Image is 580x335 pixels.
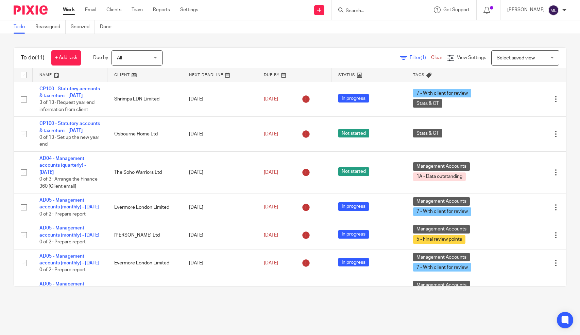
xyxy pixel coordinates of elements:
td: Shrimps LDN Limited [107,82,182,117]
td: [DATE] [182,82,257,117]
a: AD05 - Management accounts (monthly) - [DATE] [39,254,99,265]
a: Clients [106,6,121,13]
td: [DATE] [182,152,257,193]
span: Filter [410,55,431,60]
span: 0 of 2 · Prepare report [39,212,86,217]
td: Evermore London Limited [107,249,182,277]
a: Team [132,6,143,13]
a: Clear [431,55,442,60]
a: CP100 - Statutory accounts & tax return - [DATE] [39,87,100,98]
p: Due by [93,54,108,61]
a: Reports [153,6,170,13]
span: [DATE] [264,170,278,175]
span: Not started [338,167,369,176]
td: Evermore London Limited [107,193,182,221]
td: Osbourne Home Ltd [107,117,182,152]
td: [DATE] [182,117,257,152]
td: [DATE] [182,277,257,305]
span: In progress [338,286,369,294]
span: 7 - With client for review [413,207,471,216]
a: Snoozed [71,20,95,34]
a: CP100 - Statutory accounts & tax return - [DATE] [39,121,100,133]
a: To do [14,20,30,34]
span: [DATE] [264,233,278,238]
p: [PERSON_NAME] [507,6,545,13]
span: In progress [338,94,369,103]
span: 1A - Data outstanding [413,172,466,181]
span: All [117,56,122,60]
a: + Add task [51,50,81,66]
span: Management Accounts [413,197,470,206]
a: Done [100,20,117,34]
span: Management Accounts [413,162,470,171]
span: [DATE] [264,132,278,136]
span: Management Accounts [413,281,470,289]
img: svg%3E [548,5,559,16]
td: [DATE] [182,193,257,221]
a: AD04 - Management accounts (quarterly) - [DATE] [39,156,86,175]
a: Reassigned [35,20,66,34]
td: [DATE] [182,249,257,277]
span: Select saved view [497,56,535,60]
span: (1) [421,55,426,60]
span: Not started [338,129,369,137]
span: In progress [338,258,369,266]
span: 0 of 2 · Prepare report [39,267,86,272]
a: Settings [180,6,198,13]
span: [DATE] [264,261,278,265]
td: [DATE] [182,221,257,249]
span: In progress [338,230,369,239]
td: [PERSON_NAME] Ltd [107,221,182,249]
span: [DATE] [264,205,278,210]
span: Management Accounts [413,253,470,261]
h1: To do [21,54,45,61]
span: Management Accounts [413,225,470,234]
a: AD05 - Management accounts (monthly) - [DATE] [39,282,99,293]
span: 7 - With client for review [413,263,471,272]
span: 3 of 13 · Request year end information from client [39,100,95,112]
td: The Soho Warriors Ltd [107,152,182,193]
a: AD05 - Management accounts (monthly) - [DATE] [39,198,99,209]
span: 0 of 3 · Arrange the Finance 360 [Client email] [39,177,98,189]
input: Search [345,8,406,14]
td: [PERSON_NAME] Limited [107,277,182,305]
span: (11) [35,55,45,60]
span: Tags [413,73,425,77]
span: 0 of 13 · Set up the new year end [39,135,99,147]
a: Email [85,6,96,13]
span: Stats & CT [413,129,442,137]
span: 5 - Final review points [413,235,465,244]
span: [DATE] [264,97,278,101]
span: View Settings [457,55,486,60]
span: Stats & CT [413,99,442,108]
span: 7 - With client for review [413,89,471,97]
a: AD05 - Management accounts (monthly) - [DATE] [39,226,99,237]
a: Work [63,6,75,13]
span: 0 of 2 · Prepare report [39,240,86,244]
span: In progress [338,202,369,211]
span: Get Support [443,7,470,12]
img: Pixie [14,5,48,15]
